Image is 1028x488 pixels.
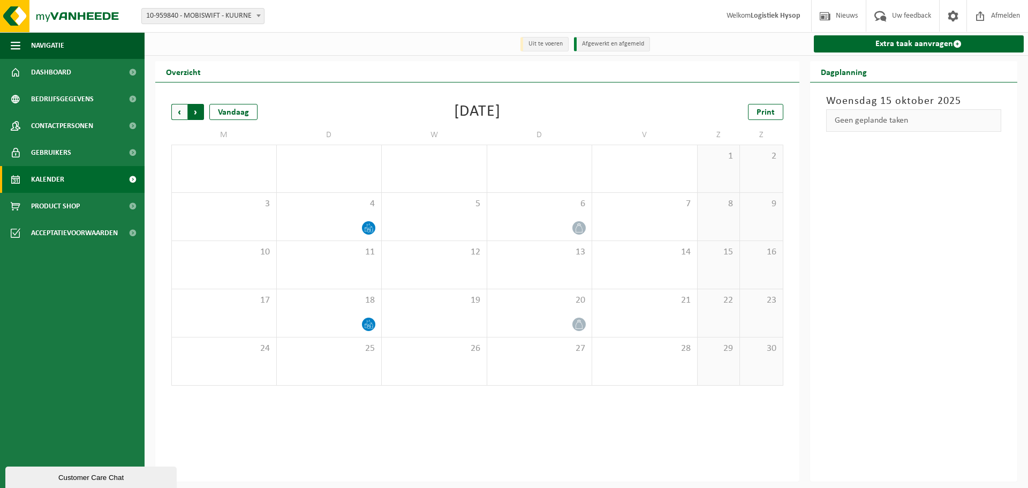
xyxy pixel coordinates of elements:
span: Dashboard [31,59,71,86]
span: Product Shop [31,193,80,220]
span: 3 [177,198,271,210]
span: 6 [493,198,587,210]
span: 14 [598,246,692,258]
span: 21 [598,295,692,306]
span: Kalender [31,166,64,193]
td: D [277,125,382,145]
span: 13 [493,246,587,258]
div: Vandaag [209,104,258,120]
span: 10 [177,246,271,258]
span: 26 [387,343,481,355]
span: Volgende [188,104,204,120]
td: Z [740,125,783,145]
td: M [171,125,277,145]
li: Uit te voeren [520,37,569,51]
span: 19 [387,295,481,306]
div: [DATE] [454,104,501,120]
iframe: chat widget [5,464,179,488]
span: 1 [703,151,735,162]
span: 8 [703,198,735,210]
span: Bedrijfsgegevens [31,86,94,112]
span: 4 [282,198,376,210]
span: 10-959840 - MOBISWIFT - KUURNE [142,9,264,24]
td: W [382,125,487,145]
span: Navigatie [31,32,64,59]
span: 29 [703,343,735,355]
span: 25 [282,343,376,355]
span: 23 [745,295,777,306]
h2: Overzicht [155,61,211,82]
span: Vorige [171,104,187,120]
span: 7 [598,198,692,210]
span: 12 [387,246,481,258]
a: Print [748,104,783,120]
span: Print [757,108,775,117]
td: Z [698,125,740,145]
span: Acceptatievoorwaarden [31,220,118,246]
li: Afgewerkt en afgemeld [574,37,650,51]
span: 11 [282,246,376,258]
span: 20 [493,295,587,306]
span: 22 [703,295,735,306]
span: 5 [387,198,481,210]
span: 30 [745,343,777,355]
span: 9 [745,198,777,210]
span: 17 [177,295,271,306]
div: Geen geplande taken [826,109,1002,132]
span: 18 [282,295,376,306]
span: Gebruikers [31,139,71,166]
td: V [592,125,698,145]
span: 24 [177,343,271,355]
span: 15 [703,246,735,258]
h3: Woensdag 15 oktober 2025 [826,93,1002,109]
span: 2 [745,151,777,162]
span: 10-959840 - MOBISWIFT - KUURNE [141,8,264,24]
span: Contactpersonen [31,112,93,139]
a: Extra taak aanvragen [814,35,1024,52]
strong: Logistiek Hysop [751,12,800,20]
h2: Dagplanning [810,61,878,82]
span: 28 [598,343,692,355]
span: 16 [745,246,777,258]
span: 27 [493,343,587,355]
td: D [487,125,593,145]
